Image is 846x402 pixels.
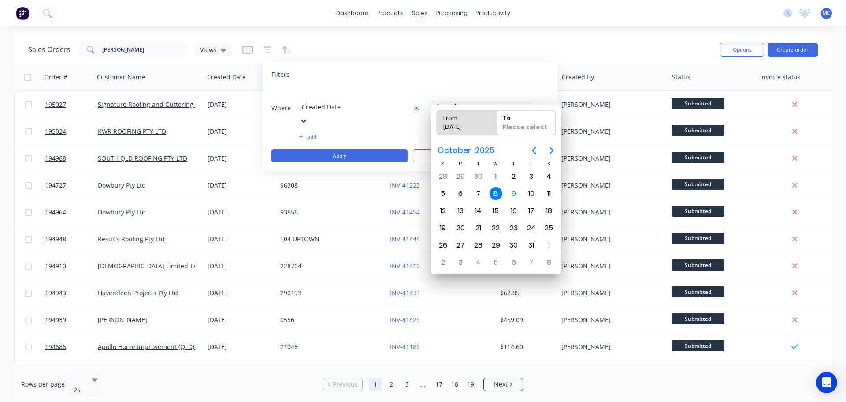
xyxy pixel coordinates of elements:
[45,208,66,217] span: 194964
[207,73,246,82] div: Created Date
[280,181,378,190] div: 96308
[540,160,558,168] div: S
[45,361,98,387] a: 194897
[489,222,502,235] div: Wednesday, October 22, 2025
[561,262,659,271] div: [PERSON_NAME]
[434,160,452,168] div: S
[489,204,502,218] div: Wednesday, October 15, 2025
[280,342,378,351] div: 21046
[432,143,500,158] button: October2025
[332,7,373,20] a: dashboard
[464,378,477,391] a: Page 19
[45,118,98,145] a: 195024
[499,110,553,123] div: To
[542,222,556,235] div: Saturday, October 25, 2025
[97,73,145,82] div: Customer Name
[45,181,66,190] span: 194727
[390,316,420,324] a: INV-41429
[507,239,520,252] div: Thursday, October 30, 2025
[525,222,538,235] div: Friday, October 24, 2025
[542,170,556,183] div: Saturday, October 4, 2025
[672,313,724,324] span: Submitted
[432,7,472,20] div: purchasing
[472,7,515,20] div: productivity
[102,41,188,59] input: Search...
[672,259,724,271] span: Submitted
[672,98,724,109] span: Submitted
[561,154,659,163] div: [PERSON_NAME]
[471,222,485,235] div: Tuesday, October 21, 2025
[507,170,520,183] div: Thursday, October 2, 2025
[413,149,549,162] button: Clear
[390,181,420,189] a: INV-41223
[436,222,449,235] div: Sunday, October 19, 2025
[561,181,659,190] div: [PERSON_NAME]
[542,256,556,269] div: Saturday, November 8, 2025
[672,340,724,351] span: Submitted
[562,73,594,82] div: Created By
[45,342,66,351] span: 194686
[672,206,724,217] span: Submitted
[408,7,432,20] div: sales
[452,160,469,168] div: M
[489,170,502,183] div: Wednesday, October 1, 2025
[525,170,538,183] div: Friday, October 3, 2025
[45,334,98,360] a: 194686
[45,127,66,136] span: 195024
[280,289,378,297] div: 290193
[454,256,467,269] div: Monday, November 3, 2025
[16,7,29,20] img: Factory
[471,187,485,200] div: Tuesday, October 7, 2025
[440,110,485,123] div: From
[208,235,273,244] div: [DATE]
[208,100,273,109] div: [DATE]
[98,181,146,189] a: Dowbury Pty Ltd
[561,316,659,324] div: [PERSON_NAME]
[525,142,543,159] button: Previous page
[490,187,503,200] div: Wednesday, October 8, 2025
[401,378,414,391] a: Page 3
[454,222,467,235] div: Monday, October 20, 2025
[319,378,527,391] ul: Pagination
[525,187,538,200] div: Friday, October 10, 2025
[208,154,273,163] div: [DATE]
[489,256,502,269] div: Wednesday, November 5, 2025
[373,7,408,20] div: products
[436,187,449,200] div: Sunday, October 5, 2025
[505,160,523,168] div: T
[454,170,467,183] div: Monday, September 29, 2025
[542,187,556,200] div: Saturday, October 11, 2025
[45,235,66,244] span: 194948
[45,91,98,118] a: 195027
[45,253,98,279] a: 194910
[98,235,165,243] a: Results Roofing Pty Ltd
[672,152,724,163] span: Submitted
[500,342,552,351] div: $114.60
[454,187,467,200] div: Monday, October 6, 2025
[473,143,497,158] span: 2025
[440,123,485,135] div: [DATE]
[454,239,467,252] div: Monday, October 27, 2025
[432,378,445,391] a: Page 17
[200,45,217,54] span: Views
[280,235,378,244] div: 104 UPTOWN
[507,222,520,235] div: Thursday, October 23, 2025
[561,289,659,297] div: [PERSON_NAME]
[436,170,449,183] div: Sunday, September 28, 2025
[525,256,538,269] div: Friday, November 7, 2025
[45,307,98,333] a: 194939
[454,204,467,218] div: Monday, October 13, 2025
[98,316,147,324] a: [PERSON_NAME]
[98,154,187,162] a: SOUTH QLD ROOFING PTY LTD
[390,289,420,297] a: INV-41433
[542,239,556,252] div: Saturday, November 1, 2025
[45,289,66,297] span: 194943
[45,280,98,306] a: 194943
[561,100,659,109] div: [PERSON_NAME]
[45,226,98,252] a: 194948
[44,73,67,82] div: Order #
[561,208,659,217] div: [PERSON_NAME]
[484,380,523,389] a: Next page
[507,187,520,200] div: Today, Thursday, October 9, 2025
[45,199,98,225] a: 194964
